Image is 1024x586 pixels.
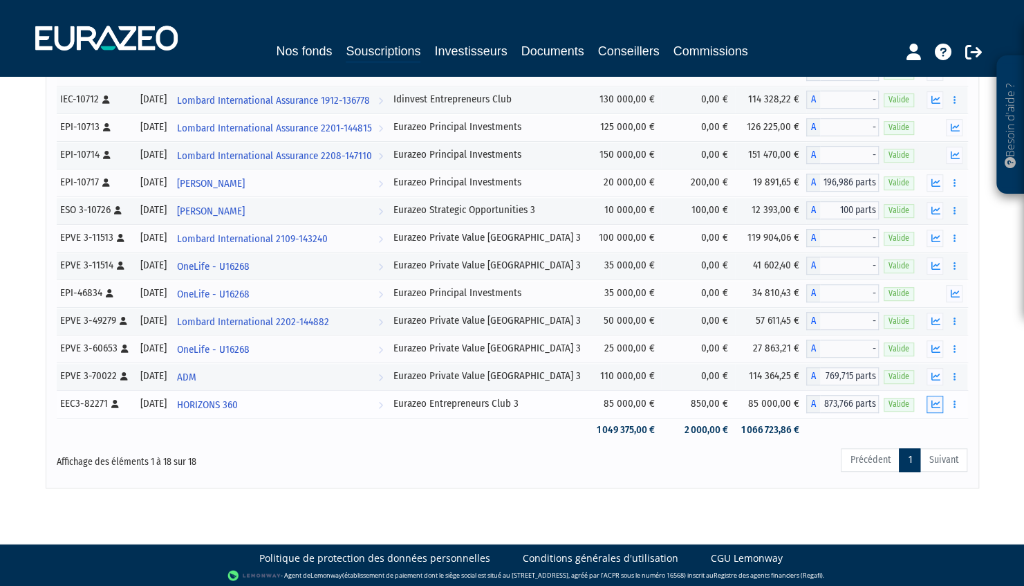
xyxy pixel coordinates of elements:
[735,307,806,335] td: 57 611,45 €
[806,201,879,219] div: A - Eurazeo Strategic Opportunities 3
[590,307,661,335] td: 50 000,00 €
[140,286,167,300] div: [DATE]
[820,91,879,109] span: -
[106,289,113,297] i: [Français] Personne physique
[378,88,383,113] i: Voir l'investisseur
[140,92,167,107] div: [DATE]
[393,369,585,383] div: Eurazeo Private Value [GEOGRAPHIC_DATA] 3
[111,400,119,408] i: [Français] Personne physique
[117,234,124,242] i: [Français] Personne physique
[140,147,167,162] div: [DATE]
[806,340,879,358] div: A - Eurazeo Private Value Europe 3
[378,171,383,196] i: Voir l'investisseur
[820,146,879,164] span: -
[884,370,914,383] span: Valide
[393,175,585,190] div: Eurazeo Principal Investments
[714,570,823,579] a: Registre des agents financiers (Regafi)
[735,390,806,418] td: 85 000,00 €
[60,286,130,300] div: EPI-46834
[259,551,490,565] a: Politique de protection des données personnelles
[177,309,329,335] span: Lombard International 2202-144882
[820,284,879,302] span: -
[177,392,238,418] span: HORIZONS 360
[661,141,734,169] td: 0,00 €
[171,86,389,113] a: Lombard International Assurance 1912-136778
[103,151,111,159] i: [Français] Personne physique
[177,199,245,224] span: [PERSON_NAME]
[884,176,914,190] span: Valide
[806,118,879,136] div: A - Eurazeo Principal Investments
[590,169,661,196] td: 20 000,00 €
[661,169,734,196] td: 200,00 €
[598,42,660,61] a: Conseillers
[884,149,914,162] span: Valide
[171,196,389,224] a: [PERSON_NAME]
[60,230,130,245] div: EPVE 3-11513
[806,146,879,164] div: A - Eurazeo Principal Investments
[378,392,383,418] i: Voir l'investisseur
[171,390,389,418] a: HORIZONS 360
[735,280,806,307] td: 34 810,43 €
[735,335,806,363] td: 27 863,21 €
[114,206,122,214] i: [Français] Personne physique
[393,313,585,328] div: Eurazeo Private Value [GEOGRAPHIC_DATA] 3
[806,284,820,302] span: A
[346,42,420,63] a: Souscriptions
[171,280,389,307] a: OneLife - U16268
[884,398,914,411] span: Valide
[393,92,585,107] div: Idinvest Entrepreneurs Club
[806,118,820,136] span: A
[806,174,820,192] span: A
[60,258,130,273] div: EPVE 3-11514
[735,113,806,141] td: 126 225,00 €
[177,88,370,113] span: Lombard International Assurance 1912-136778
[806,312,820,330] span: A
[661,224,734,252] td: 0,00 €
[806,229,879,247] div: A - Eurazeo Private Value Europe 3
[171,307,389,335] a: Lombard International 2202-144882
[177,171,245,196] span: [PERSON_NAME]
[590,390,661,418] td: 85 000,00 €
[735,86,806,113] td: 114 328,22 €
[711,551,783,565] a: CGU Lemonway
[884,287,914,300] span: Valide
[820,257,879,275] span: -
[884,342,914,356] span: Valide
[177,226,328,252] span: Lombard International 2109-143240
[35,26,178,51] img: 1732889491-logotype_eurazeo_blanc_rvb.png
[590,141,661,169] td: 150 000,00 €
[378,337,383,363] i: Voir l'investisseur
[735,252,806,280] td: 41 602,40 €
[140,203,167,217] div: [DATE]
[806,312,879,330] div: A - Eurazeo Private Value Europe 3
[60,175,130,190] div: EPI-10717
[140,341,167,356] div: [DATE]
[140,313,167,328] div: [DATE]
[806,367,820,385] span: A
[735,224,806,252] td: 119 904,06 €
[884,315,914,328] span: Valide
[806,395,820,413] span: A
[590,113,661,141] td: 125 000,00 €
[661,307,734,335] td: 0,00 €
[884,93,914,107] span: Valide
[661,390,734,418] td: 850,00 €
[60,341,130,356] div: EPVE 3-60653
[806,146,820,164] span: A
[378,254,383,280] i: Voir l'investisseur
[590,196,661,224] td: 10 000,00 €
[884,232,914,245] span: Valide
[102,178,110,187] i: [Français] Personne physique
[393,286,585,300] div: Eurazeo Principal Investments
[140,396,167,411] div: [DATE]
[60,203,130,217] div: ESO 3-10726
[140,175,167,190] div: [DATE]
[590,224,661,252] td: 100 000,00 €
[820,340,879,358] span: -
[276,42,332,61] a: Nos fonds
[177,116,372,141] span: Lombard International Assurance 2201-144815
[102,95,110,104] i: [Français] Personne physique
[521,42,584,61] a: Documents
[806,257,820,275] span: A
[140,258,167,273] div: [DATE]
